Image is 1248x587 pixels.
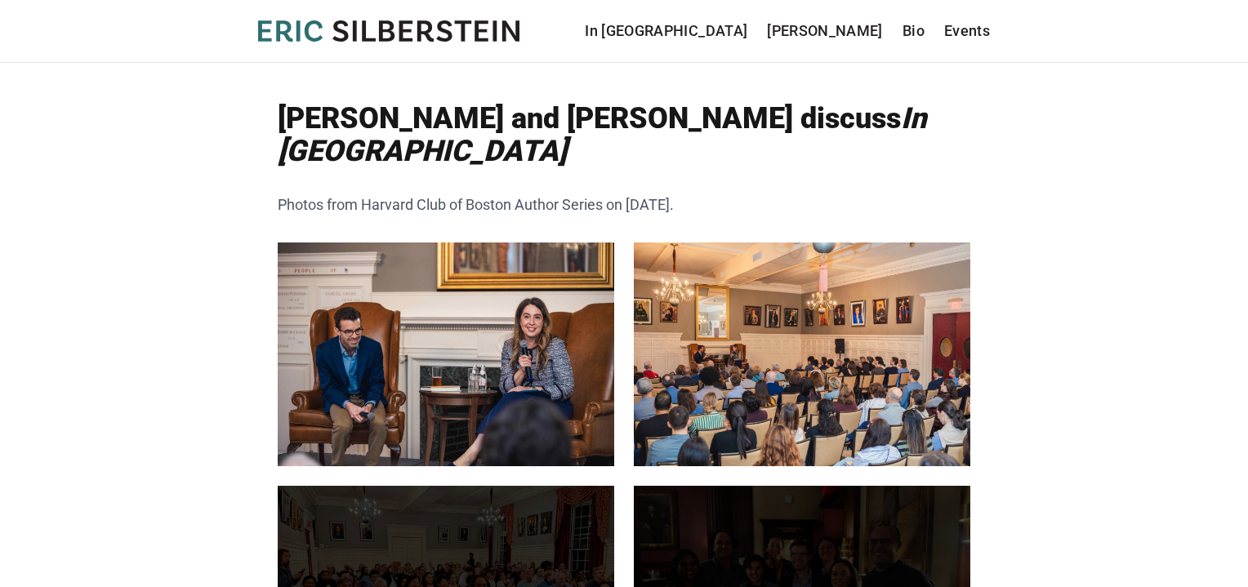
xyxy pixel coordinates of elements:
a: Bio [903,20,925,42]
img: Boston launch event for In Berlin [278,242,614,466]
h1: [PERSON_NAME] and [PERSON_NAME] discuss [278,102,970,167]
img: Boston launch event for In Berlin [634,242,970,466]
a: [PERSON_NAME] [767,20,883,42]
a: Events [944,20,990,42]
a: In [GEOGRAPHIC_DATA] [585,20,747,42]
em: In [GEOGRAPHIC_DATA] [278,101,926,168]
p: Photos from Harvard Club of Boston Author Series on [DATE]. [278,193,905,216]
